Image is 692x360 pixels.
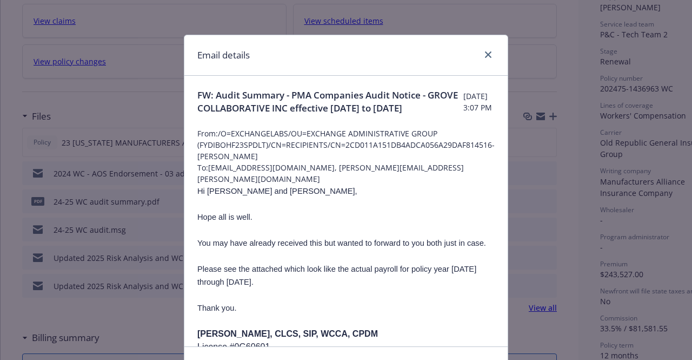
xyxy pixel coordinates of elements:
span: Hope all is well. [197,213,252,221]
span: Please see the attached which look like the actual payroll for policy year [DATE] through [DATE]. [197,265,476,286]
span: You may have already received this but wanted to forward to you both just in case. [197,239,486,247]
span: From: /O=EXCHANGELABS/OU=EXCHANGE ADMINISTRATIVE GROUP (FYDIBOHF23SPDLT)/CN=RECIPIENTS/CN=2CD011A... [197,128,495,162]
span: Thank you. [197,304,237,312]
span: Hi [PERSON_NAME] and [PERSON_NAME], [197,187,357,195]
span: To: [EMAIL_ADDRESS][DOMAIN_NAME], [PERSON_NAME][EMAIL_ADDRESS][PERSON_NAME][DOMAIN_NAME] [197,162,495,185]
